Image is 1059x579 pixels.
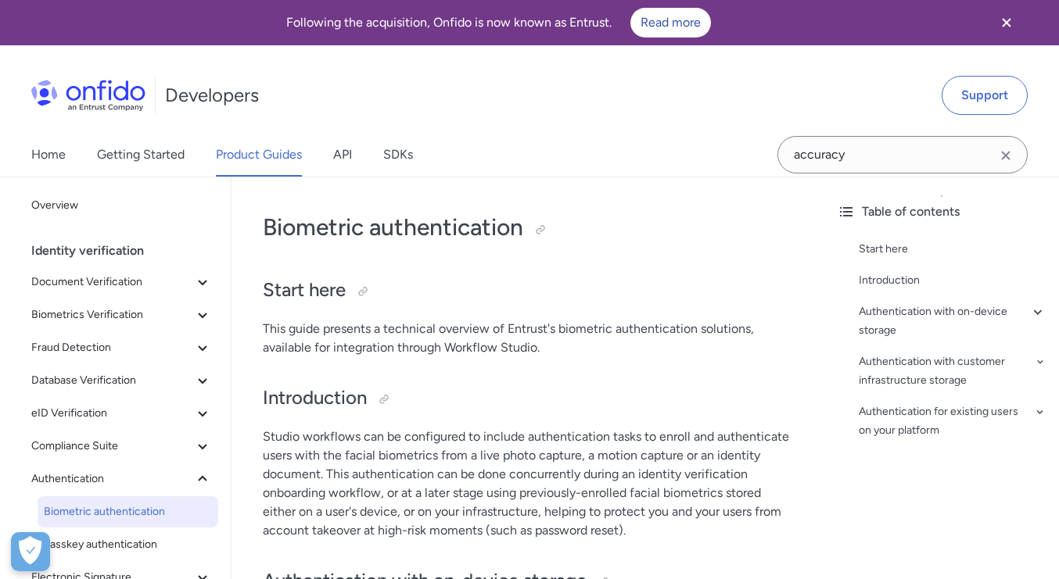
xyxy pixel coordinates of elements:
[859,271,1046,290] a: Introduction
[38,529,218,560] a: Passkey authentication
[263,277,793,304] h2: Start here
[31,437,193,456] span: Compliance Suite
[333,133,352,177] a: API
[216,133,302,177] a: Product Guides
[97,133,185,177] a: Getting Started
[859,402,1046,440] a: Authentication for existing users on your platform
[44,502,212,521] span: Biometric authentication
[859,352,1046,390] a: Authentication with customer infrastructure storage
[263,427,793,540] p: Studio workflows can be configured to include authentication tasks to enroll and authenticate use...
[11,532,50,571] div: Cookie Preferences
[31,235,224,266] div: Identity verification
[25,398,218,429] button: eID Verification
[25,266,218,298] button: Document Verification
[997,13,1016,32] svg: Close banner
[31,371,193,390] span: Database Verification
[942,76,1028,115] a: Support
[859,240,1046,259] a: Start here
[837,202,1046,221] div: Table of contents
[25,463,218,495] button: Authentication
[996,146,1015,165] svg: Clear search field button
[383,133,413,177] a: SDKs
[25,431,218,462] button: Compliance Suite
[31,404,193,423] span: eID Verification
[19,8,978,38] div: Following the acquisition, Onfido is now known as Entrust.
[38,496,218,527] a: Biometric authentication
[31,338,193,357] span: Fraud Detection
[859,302,1046,340] a: Authentication with on-device storage
[263,212,793,243] h1: Biometric authentication
[25,190,218,221] a: Overview
[263,320,793,357] p: This guide presents a technical overview of Entrust's biometric authentication solutions, availab...
[31,273,193,291] span: Document Verification
[165,83,259,108] h1: Developers
[630,8,711,38] a: Read more
[31,133,66,177] a: Home
[44,535,212,554] span: Passkey authentication
[31,80,145,111] img: Onfido Logo
[978,3,1036,42] button: Close banner
[11,532,50,571] button: Open Preferences
[31,196,212,215] span: Overview
[31,306,193,324] span: Biometrics Verification
[777,136,1028,173] input: Onfido search input field
[25,365,218,396] button: Database Verification
[25,332,218,363] button: Fraud Detection
[263,385,793,412] h2: Introduction
[25,299,218,331] button: Biometrics Verification
[31,470,193,488] span: Authentication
